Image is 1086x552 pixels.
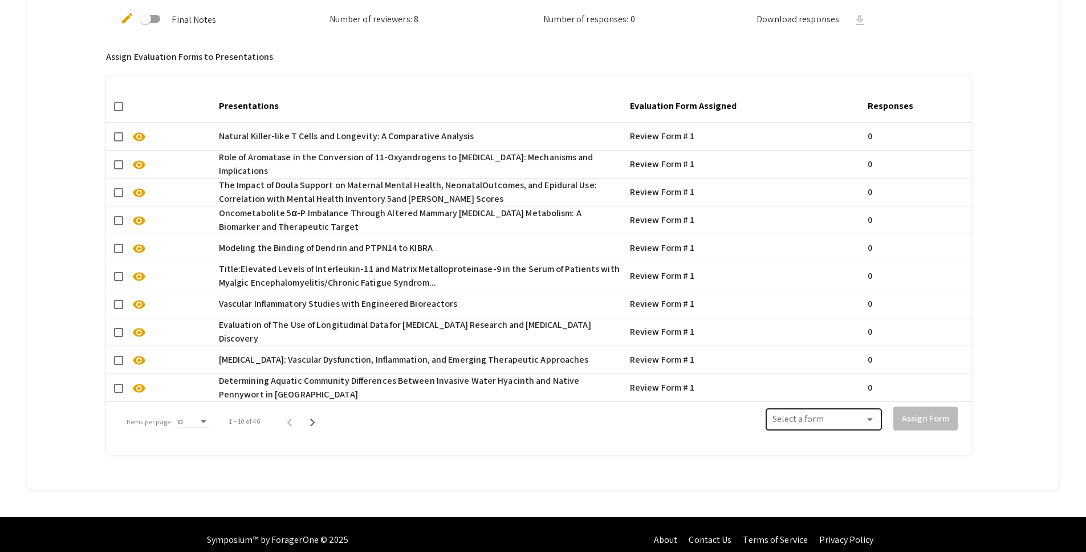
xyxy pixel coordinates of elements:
[219,99,289,113] div: Presentations
[128,348,151,371] button: visibility
[128,209,151,232] button: visibility
[848,8,871,31] button: download
[219,99,279,113] div: Presentations
[756,13,839,26] span: Download responses
[128,153,151,176] button: visibility
[132,186,146,200] span: visibility
[128,181,151,204] button: visibility
[128,125,151,148] button: visibility
[625,206,863,234] mat-cell: Review Form # 1
[219,353,589,367] span: [MEDICAL_DATA]: Vascular Dysfunction, Inflammation, and Emerging Therapeutic Approaches
[625,151,863,178] mat-cell: Review Form # 1
[132,381,146,395] span: visibility
[630,99,747,113] div: Evaluation Form Assigned
[863,262,971,290] mat-cell: 0
[219,297,458,311] span: Vascular Inflammatory Studies with Engineered Bioreactors
[278,410,301,433] button: Previous page
[106,51,971,62] h6: Assign Evaluation Forms to Presentations
[128,265,151,287] button: visibility
[863,178,971,206] mat-cell: 0
[219,374,621,401] span: Determining Aquatic Community Differences Between Invasive Water Hyacinth and Native Pennywort in...
[219,129,474,143] span: Natural Killer-like T Cells and Longevity: A Comparative Analysis
[863,290,971,318] mat-cell: 0
[863,151,971,178] mat-cell: 0
[625,234,863,262] mat-cell: Review Form # 1
[743,534,808,546] a: Terms of Service
[9,501,48,543] iframe: Chat
[625,374,863,401] mat-cell: Review Form # 1
[132,298,146,311] span: visibility
[219,206,621,234] span: Oncometabolite 5α-P Imbalance Through Altered Mammary [MEDICAL_DATA] Metabolism: A Biomarker and ...
[625,318,863,346] mat-cell: Review Form # 1
[853,14,867,27] span: download
[219,262,621,290] span: Title:Elevated Levels of Interleukin-11 and Matrix Metalloproteinase-9 in the Serum of Patients w...
[120,405,530,437] mat-paginator: Select page
[219,318,621,346] span: Evaluation of The Use of Longitudinal Data for [MEDICAL_DATA] Research and [MEDICAL_DATA] Discovery
[863,374,971,401] mat-cell: 0
[625,346,863,374] mat-cell: Review Form # 1
[132,158,146,172] span: visibility
[630,99,737,113] div: Evaluation Form Assigned
[219,178,621,206] span: The Impact of Doula Support on Maternal Mental Health, NeonatalOutcomes, and Epidural Use: Correl...
[625,262,863,290] mat-cell: Review Form # 1
[863,123,971,150] mat-cell: 0
[177,418,209,426] mat-select: Items per page:
[301,410,324,433] button: Next page
[132,270,146,283] span: visibility
[689,534,731,546] a: Contact Us
[863,234,971,262] mat-cell: 0
[330,13,418,25] span: Number of reviewers: 8
[116,6,139,29] button: edit
[868,99,913,113] div: Responses
[127,417,173,427] div: Items per page:
[219,241,433,255] span: Modeling the Binding of Dendrin and PTPN14 to KIBRA
[132,354,146,367] span: visibility
[863,318,971,346] mat-cell: 0
[132,242,146,255] span: visibility
[132,214,146,228] span: visibility
[132,130,146,144] span: visibility
[128,293,151,315] button: visibility
[863,206,971,234] mat-cell: 0
[863,346,971,374] mat-cell: 0
[219,151,621,178] span: Role of Aromatase in the Conversion of 11-Oxyandrogens to [MEDICAL_DATA]: Mechanisms and Implicat...
[819,534,873,546] a: Privacy Policy
[625,290,863,318] mat-cell: Review Form # 1
[625,123,863,150] mat-cell: Review Form # 1
[229,416,259,427] div: 1 – 10 of 46
[868,99,924,113] div: Responses
[132,326,146,339] span: visibility
[128,376,151,399] button: visibility
[625,178,863,206] mat-cell: Review Form # 1
[120,11,134,25] span: edit
[128,320,151,343] button: visibility
[177,417,183,426] span: 10
[893,407,958,431] button: Assign Form
[654,534,678,546] a: About
[128,237,151,259] button: visibility
[172,14,216,26] span: Final Notes
[543,13,635,25] span: Number of responses: 0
